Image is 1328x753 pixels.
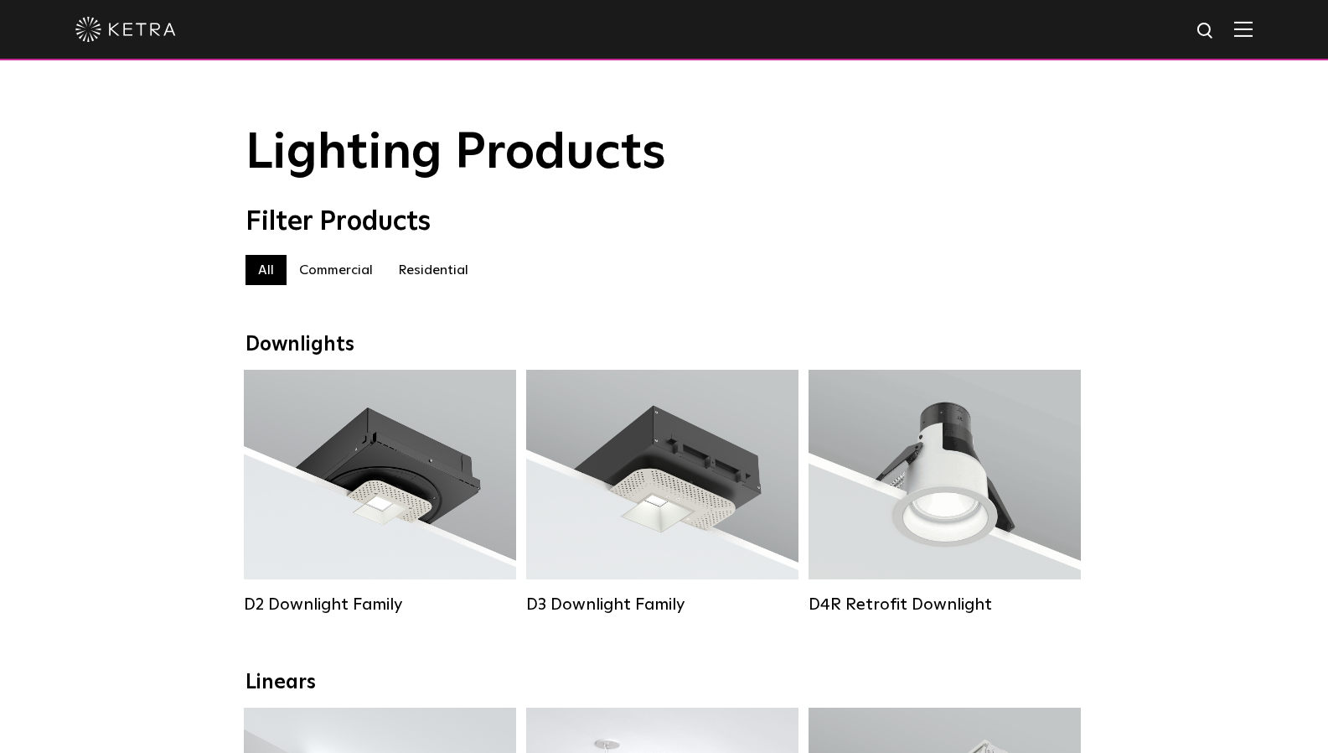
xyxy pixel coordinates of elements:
[1196,21,1217,42] img: search icon
[809,595,1081,615] div: D4R Retrofit Downlight
[245,671,1083,695] div: Linears
[245,128,666,179] span: Lighting Products
[245,255,287,285] label: All
[244,595,516,615] div: D2 Downlight Family
[526,595,798,615] div: D3 Downlight Family
[809,370,1081,615] a: D4R Retrofit Downlight Lumen Output:800Colors:White / BlackBeam Angles:15° / 25° / 40° / 60°Watta...
[385,255,481,285] label: Residential
[244,370,516,615] a: D2 Downlight Family Lumen Output:1200Colors:White / Black / Gloss Black / Silver / Bronze / Silve...
[245,333,1083,357] div: Downlights
[287,255,385,285] label: Commercial
[75,17,176,42] img: ketra-logo-2019-white
[1234,21,1253,37] img: Hamburger%20Nav.svg
[245,206,1083,238] div: Filter Products
[526,370,798,615] a: D3 Downlight Family Lumen Output:700 / 900 / 1100Colors:White / Black / Silver / Bronze / Paintab...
